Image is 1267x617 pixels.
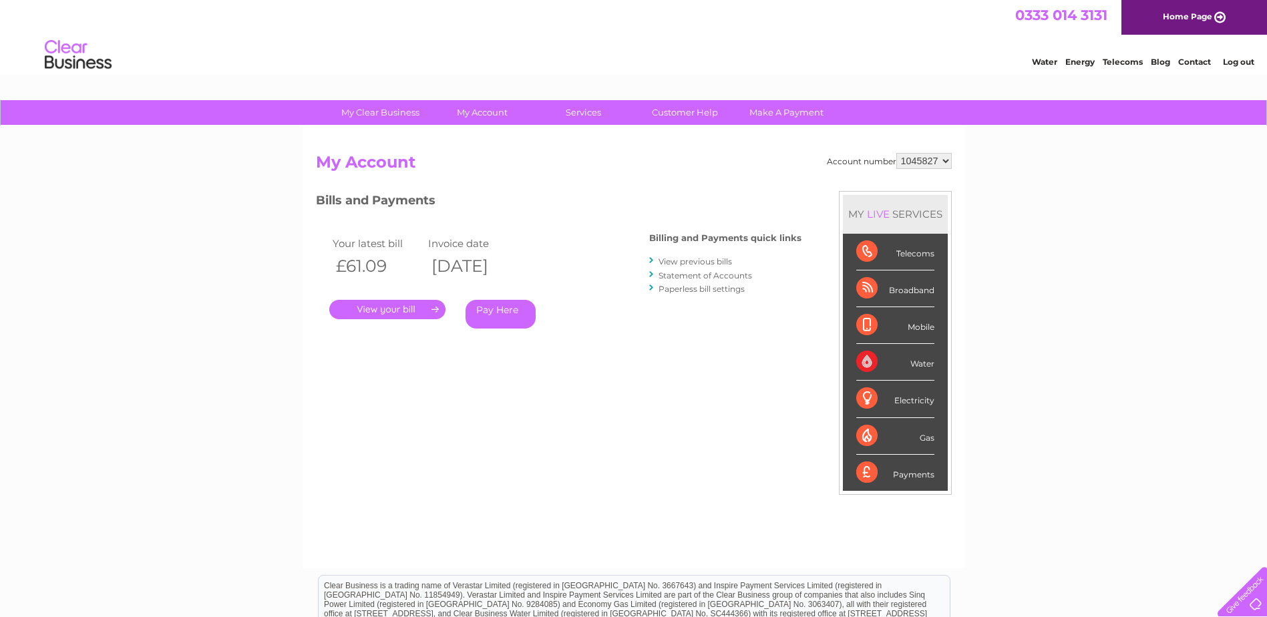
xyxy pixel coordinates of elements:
[528,100,639,125] a: Services
[843,195,948,233] div: MY SERVICES
[1151,57,1170,67] a: Blog
[425,234,521,252] td: Invoice date
[856,381,934,417] div: Electricity
[659,256,732,266] a: View previous bills
[856,234,934,270] div: Telecoms
[44,35,112,75] img: logo.png
[856,270,934,307] div: Broadband
[856,344,934,381] div: Water
[427,100,537,125] a: My Account
[316,153,952,178] h2: My Account
[827,153,952,169] div: Account number
[659,270,752,280] a: Statement of Accounts
[864,208,892,220] div: LIVE
[329,252,425,280] th: £61.09
[659,284,745,294] a: Paperless bill settings
[466,300,536,329] a: Pay Here
[1015,7,1107,23] a: 0333 014 3131
[1178,57,1211,67] a: Contact
[856,455,934,491] div: Payments
[1032,57,1057,67] a: Water
[649,233,801,243] h4: Billing and Payments quick links
[1103,57,1143,67] a: Telecoms
[329,234,425,252] td: Your latest bill
[329,300,445,319] a: .
[316,191,801,214] h3: Bills and Payments
[425,252,521,280] th: [DATE]
[630,100,740,125] a: Customer Help
[856,418,934,455] div: Gas
[1065,57,1095,67] a: Energy
[319,7,950,65] div: Clear Business is a trading name of Verastar Limited (registered in [GEOGRAPHIC_DATA] No. 3667643...
[731,100,842,125] a: Make A Payment
[325,100,435,125] a: My Clear Business
[1223,57,1254,67] a: Log out
[856,307,934,344] div: Mobile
